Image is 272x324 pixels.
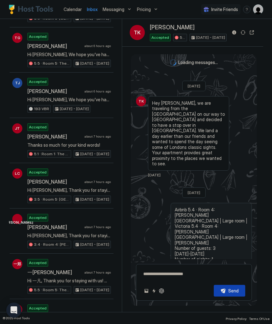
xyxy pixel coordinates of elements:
[29,34,47,39] span: Accepted
[226,317,246,321] span: Privacy Policy
[27,179,82,185] span: [PERSON_NAME]
[214,285,245,297] button: Send
[27,187,111,193] span: Hi [PERSON_NAME], Thank you for staying with us! We've just left you a 5-star review, it's a plea...
[143,287,150,295] button: Upload image
[211,7,238,12] span: Invite Friends
[150,287,158,295] button: Quick reply
[84,270,111,274] span: about 7 hours ago
[80,61,109,66] span: [DATE] - [DATE]
[196,35,225,40] span: [DATE] - [DATE]
[175,207,248,284] span: Airbnb 5.4 · Room 4: [PERSON_NAME][GEOGRAPHIC_DATA] | Large room | Victoria 5.4 · Room 4: [PERSON...
[3,316,30,320] span: © 2025 Host Tools
[15,171,20,176] span: LC
[34,197,70,202] span: 3.5 · Room 5: [GEOGRAPHIC_DATA] | [GEOGRAPHIC_DATA]
[29,169,47,175] span: Accepted
[253,4,263,15] div: User profile
[226,315,246,321] a: Privacy Policy
[64,6,82,13] a: Calendar
[178,60,218,65] span: Loading messages...
[34,106,49,112] span: 193 VBR
[27,224,82,230] span: [PERSON_NAME]
[249,315,269,321] a: Terms Of Use
[27,269,82,275] span: 一[PERSON_NAME]
[2,214,33,224] span: 文[PERSON_NAME]
[239,29,247,36] button: Sync reservation
[9,5,56,14] a: Host Tools Logo
[34,151,70,157] span: 5.1 · Room 1: The Sixties | Ground floor | [GEOGRAPHIC_DATA]
[27,52,111,57] span: Hi [PERSON_NAME], We hope you've had a wonderful time in [GEOGRAPHIC_DATA]! Just a quick reminder...
[27,43,82,49] span: [PERSON_NAME]
[80,242,109,247] span: [DATE] - [DATE]
[60,106,89,112] span: [DATE] - [DATE]
[228,287,239,294] div: Send
[27,278,111,284] span: Hi 一凡, Thank you for staying with us! We've just left you a 5-star review, it's a pleasure hostin...
[27,233,111,239] span: Hi [PERSON_NAME], Thank you for staying with us! We've just left you a 5-star review, it's a plea...
[15,80,20,86] span: TJ
[80,197,109,202] span: [DATE] - [DATE]
[80,151,109,157] span: [DATE] - [DATE]
[243,6,251,13] div: menu
[230,29,238,36] button: Reservation information
[180,35,185,40] span: 5.4 · Room 4: [PERSON_NAME][GEOGRAPHIC_DATA] | Large room | [PERSON_NAME]
[14,261,21,267] span: 一郑
[29,124,47,130] span: Accepted
[34,61,70,66] span: 5.5 · Room 5: The BFI | [GEOGRAPHIC_DATA]
[151,35,169,40] span: Accepted
[87,6,98,13] a: Inbox
[150,24,195,31] span: [PERSON_NAME]
[14,35,20,41] span: TG
[34,287,70,293] span: 5.5 · Room 5: The BFI | [GEOGRAPHIC_DATA]
[170,59,176,66] div: loading
[248,29,256,36] button: Open reservation
[84,180,111,184] span: about 7 hours ago
[188,84,200,88] span: [DATE]
[148,173,161,177] span: [DATE]
[6,303,21,318] div: Open Intercom Messenger
[87,7,98,12] span: Inbox
[29,215,47,221] span: Accepted
[15,126,20,131] span: JT
[34,242,70,247] span: 3.4 · Room 4: [PERSON_NAME] Modern | Large room | [PERSON_NAME]
[64,7,82,12] span: Calendar
[139,98,144,104] span: TK
[29,260,47,266] span: Accepted
[84,134,111,138] span: about 7 hours ago
[84,44,111,48] span: about 6 hours ago
[27,97,111,103] span: Hi [PERSON_NAME], We hope you've had a wonderful time in [GEOGRAPHIC_DATA]! Just a quick reminder...
[80,287,109,293] span: [DATE] - [DATE]
[84,89,111,93] span: about 6 hours ago
[29,79,47,85] span: Accepted
[84,225,111,229] span: about 7 hours ago
[152,100,225,167] span: Hey [PERSON_NAME], we are traveling from the [GEOGRAPHIC_DATA] on our way to [GEOGRAPHIC_DATA] an...
[137,7,151,12] span: Pricing
[103,7,124,12] span: Messaging
[27,133,82,140] span: [PERSON_NAME]
[249,317,269,321] span: Terms Of Use
[27,142,111,148] span: Thanks so much for your kind words!
[27,88,82,94] span: [PERSON_NAME]
[134,29,141,36] span: TK
[29,305,47,311] span: Accepted
[188,190,200,195] span: [DATE]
